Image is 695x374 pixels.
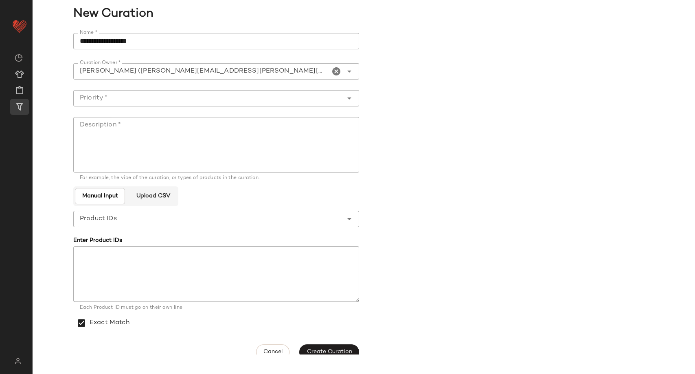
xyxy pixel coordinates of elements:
i: Open [344,93,354,103]
button: Cancel [256,344,289,360]
label: Exact Match [90,312,129,334]
span: Upload CSV [136,193,170,199]
i: Open [344,66,354,76]
span: Manual Input [82,193,118,199]
span: Create Curation [306,349,352,355]
button: Upload CSV [129,188,176,204]
span: New Curation [33,5,690,23]
span: Product IDs [80,214,117,224]
div: For example, the vibe of the curation, or types of products in the curation. [80,176,353,181]
i: Clear Curation Owner * [331,66,341,76]
span: Cancel [263,349,283,355]
button: Create Curation [299,344,359,360]
img: heart_red.DM2ytmEG.svg [11,18,28,34]
img: svg%3e [15,54,23,62]
button: Manual Input [75,188,125,204]
div: Each Product ID must go on their own line [80,304,353,312]
div: Enter Product IDs [73,236,359,245]
img: svg%3e [10,358,26,364]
